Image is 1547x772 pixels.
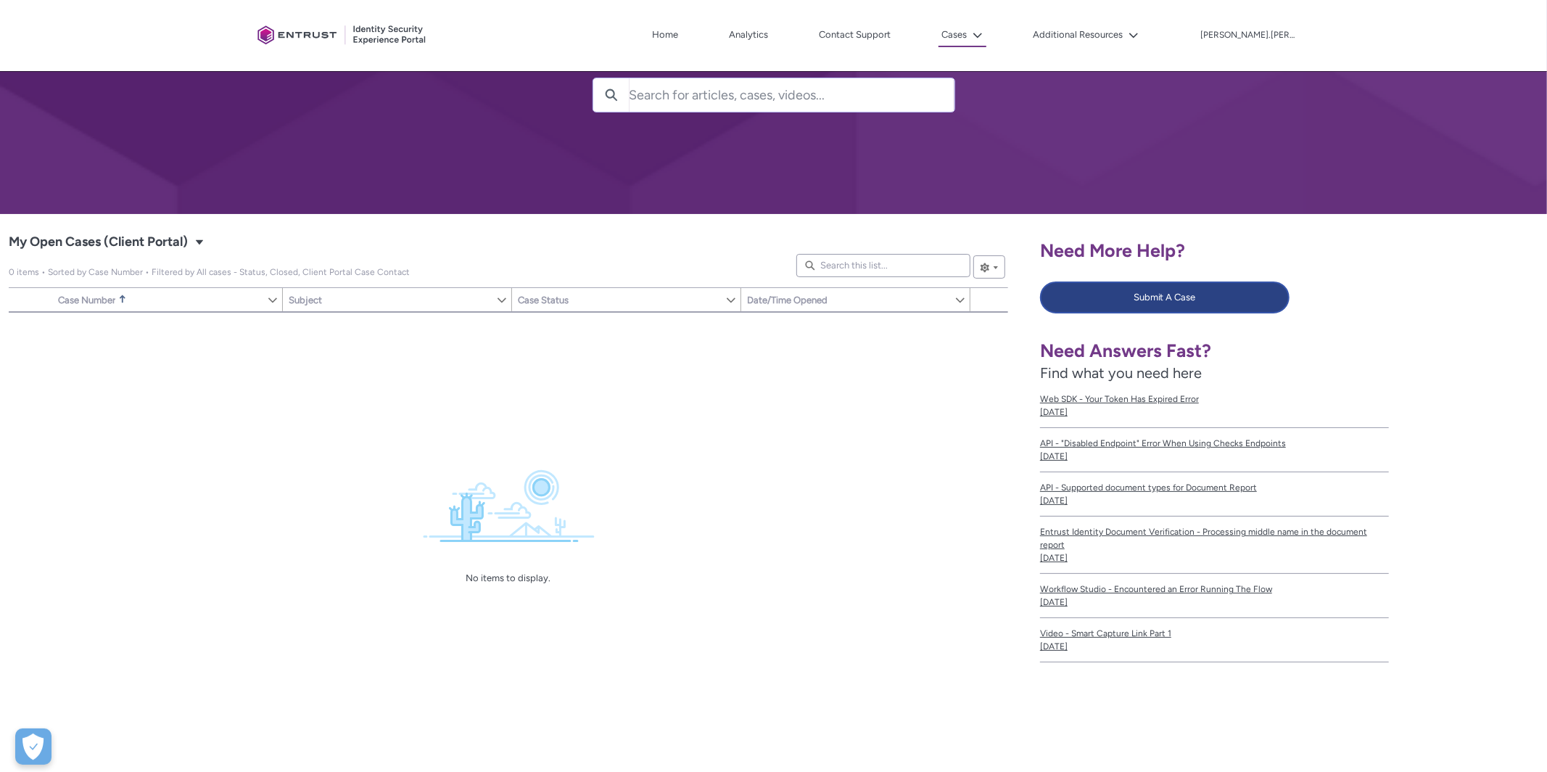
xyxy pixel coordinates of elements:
a: Case Number [52,288,267,311]
a: Entrust Identity Document Verification - Processing middle name in the document report[DATE] [1040,517,1389,574]
div: Cookie Preferences [15,728,51,765]
span: Find what you need here [1040,364,1202,382]
lightning-formatted-date-time: [DATE] [1040,553,1068,563]
button: Select a List View: Cases [191,233,208,250]
span: API - Supported document types for Document Report [1040,481,1389,494]
button: Additional Resources [1030,24,1142,46]
input: Search for articles, cases, videos... [630,78,954,112]
a: Home [649,24,682,46]
input: Search this list... [796,254,970,277]
a: API - Supported document types for Document Report[DATE] [1040,472,1389,517]
a: Subject [283,288,496,311]
lightning-formatted-date-time: [DATE] [1040,597,1068,607]
a: Case Status [512,288,725,311]
h1: Need Answers Fast? [1040,340,1389,362]
p: [PERSON_NAME].[PERSON_NAME] [1201,30,1295,41]
span: No items to display. [466,572,551,583]
button: List View Controls [973,255,1005,279]
span: Case Number [58,295,115,305]
lightning-formatted-date-time: [DATE] [1040,451,1068,461]
a: Workflow Studio - Encountered an Error Running The Flow[DATE] [1040,574,1389,618]
lightning-formatted-date-time: [DATE] [1040,641,1068,652]
a: Web SDK - Your Token Has Expired Error[DATE] [1040,384,1389,428]
button: Submit A Case [1040,282,1290,313]
iframe: Qualified Messenger [1289,436,1547,772]
button: Cases [938,24,986,47]
span: Video - Smart Capture Link Part 1 [1040,627,1389,640]
a: Analytics, opens in new tab [726,24,772,46]
span: Entrust Identity Document Verification - Processing middle name in the document report [1040,525,1389,551]
a: Date/Time Opened [741,288,954,311]
button: Open Preferences [15,728,51,765]
a: API - "Disabled Endpoint" Error When Using Checks Endpoints[DATE] [1040,428,1389,472]
span: API - "Disabled Endpoint" Error When Using Checks Endpoints [1040,437,1389,450]
span: My Open Cases (Client Portal) [9,231,188,254]
button: User Profile kamil.stepniewski [1200,27,1296,41]
a: Contact Support [816,24,895,46]
span: Need More Help? [1040,239,1185,261]
span: My Open Cases (Client Portal) [9,267,410,277]
span: Web SDK - Your Token Has Expired Error [1040,393,1389,406]
span: Workflow Studio - Encountered an Error Running The Flow [1040,583,1389,596]
lightning-formatted-date-time: [DATE] [1040,496,1068,506]
lightning-formatted-date-time: [DATE] [1040,407,1068,417]
button: Search [593,78,630,112]
a: Video - Smart Capture Link Part 1[DATE] [1040,618,1389,662]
